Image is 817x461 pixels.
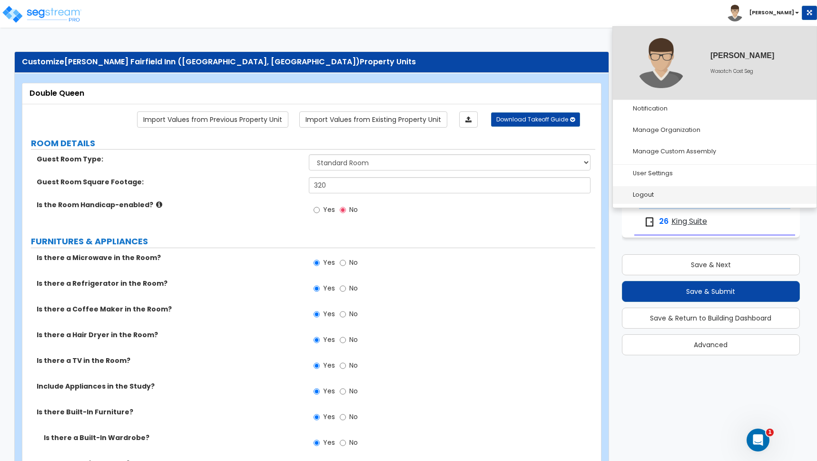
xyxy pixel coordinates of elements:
[613,143,817,160] a: Manage Custom Assembly
[613,121,817,139] a: Manage Organization
[323,335,335,344] span: Yes
[710,55,794,56] div: [PERSON_NAME]
[622,308,800,329] button: Save & Return to Building Dashboard
[710,71,794,72] div: Wasatch Cost Seg
[340,438,346,448] input: No
[323,258,335,267] span: Yes
[622,334,800,355] button: Advanced
[314,335,320,345] input: Yes
[37,356,302,365] label: Is there a TV in the Room?
[314,205,320,215] input: Yes
[314,309,320,320] input: Yes
[314,361,320,371] input: Yes
[64,56,360,67] span: [PERSON_NAME] Fairfield Inn ([GEOGRAPHIC_DATA], [GEOGRAPHIC_DATA])
[613,186,817,204] a: Logout
[349,361,358,370] span: No
[340,309,346,320] input: No
[299,111,447,128] a: Import the dynamic attribute values from existing properties.
[323,438,335,447] span: Yes
[323,309,335,319] span: Yes
[30,88,594,99] div: Double Queen
[349,438,358,447] span: No
[22,57,601,68] div: Customize Property Units
[349,205,358,214] span: No
[636,38,686,88] img: avatar.png
[314,283,320,294] input: Yes
[340,412,346,422] input: No
[340,283,346,294] input: No
[340,386,346,397] input: No
[766,429,774,436] span: 1
[37,253,302,262] label: Is there a Microwave in the Room?
[340,335,346,345] input: No
[323,205,335,214] span: Yes
[749,9,794,16] b: [PERSON_NAME]
[156,201,162,208] i: click for more info!
[340,258,346,268] input: No
[323,283,335,293] span: Yes
[37,177,302,187] label: Guest Room Square Footage:
[37,407,302,417] label: Is there Built-In Furniture?
[37,304,302,314] label: Is there a Coffee Maker in the Room?
[349,309,358,319] span: No
[349,335,358,344] span: No
[37,330,302,340] label: Is there a Hair Dryer in the Room?
[622,281,800,302] button: Save & Submit
[340,361,346,371] input: No
[349,283,358,293] span: No
[613,165,817,182] a: User Settings
[496,115,568,123] span: Download Takeoff Guide
[459,111,478,128] a: Import the dynamic attributes value through Excel sheet
[323,361,335,370] span: Yes
[37,279,302,288] label: Is there a Refrigerator in the Room?
[314,438,320,448] input: Yes
[727,5,743,21] img: avatar.png
[37,381,302,391] label: Include Appliances in the Study?
[44,433,302,442] label: Is there a Built-In Wardrobe?
[31,137,595,150] label: ROOM DETAILS
[137,111,288,128] a: Import the dynamic attribute values from previous properties.
[323,412,335,421] span: Yes
[659,216,669,227] span: 26
[31,235,595,248] label: FURNITURES & APPLIANCES
[613,100,817,118] a: Notification
[37,154,302,164] label: Guest Room Type:
[349,386,358,396] span: No
[349,412,358,421] span: No
[340,205,346,215] input: No
[491,112,580,127] button: Download Takeoff Guide
[314,386,320,397] input: Yes
[37,200,302,210] label: Is the Room Handicap-enabled?
[644,216,655,228] img: door.png
[747,429,769,451] iframe: Intercom live chat
[671,216,707,227] span: King Suite
[622,254,800,275] button: Save & Next
[314,258,320,268] input: Yes
[323,386,335,396] span: Yes
[1,5,82,24] img: logo_pro_r.png
[314,412,320,422] input: Yes
[349,258,358,267] span: No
